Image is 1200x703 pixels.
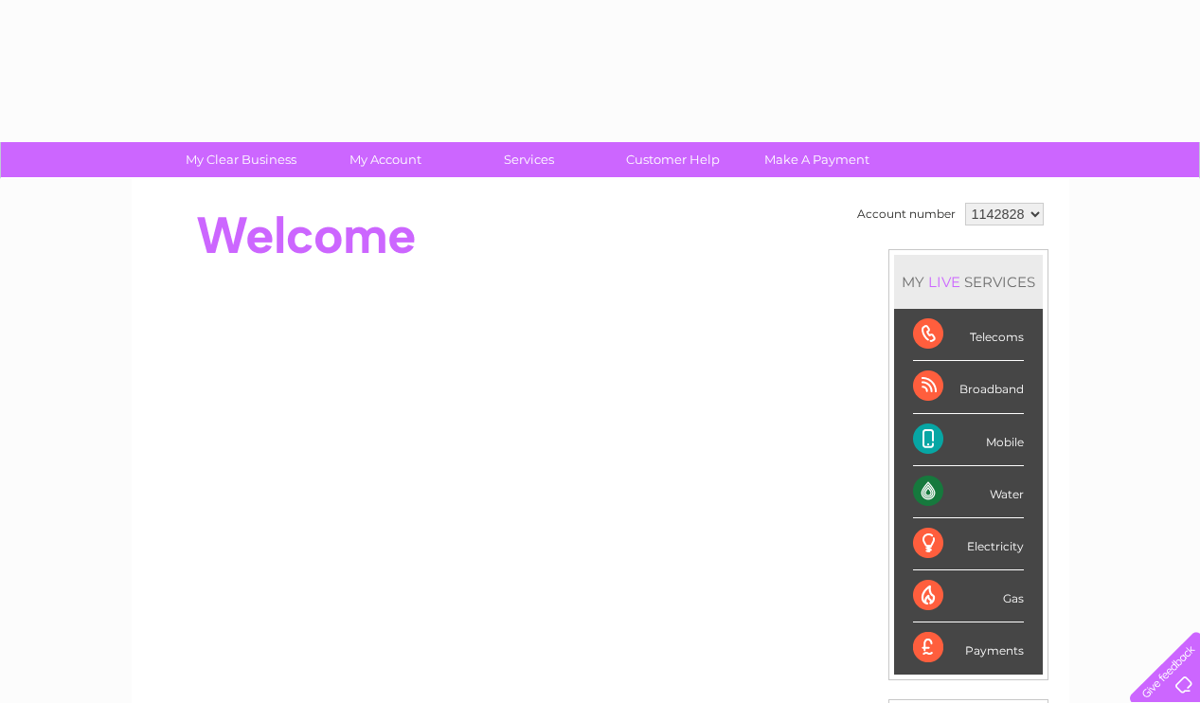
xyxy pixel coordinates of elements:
div: MY SERVICES [894,255,1043,309]
td: Account number [852,198,960,230]
a: My Account [307,142,463,177]
a: Services [451,142,607,177]
div: Water [913,466,1024,518]
div: LIVE [924,273,964,291]
div: Broadband [913,361,1024,413]
a: My Clear Business [163,142,319,177]
div: Electricity [913,518,1024,570]
div: Gas [913,570,1024,622]
div: Mobile [913,414,1024,466]
div: Telecoms [913,309,1024,361]
a: Customer Help [595,142,751,177]
a: Make A Payment [739,142,895,177]
div: Payments [913,622,1024,674]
